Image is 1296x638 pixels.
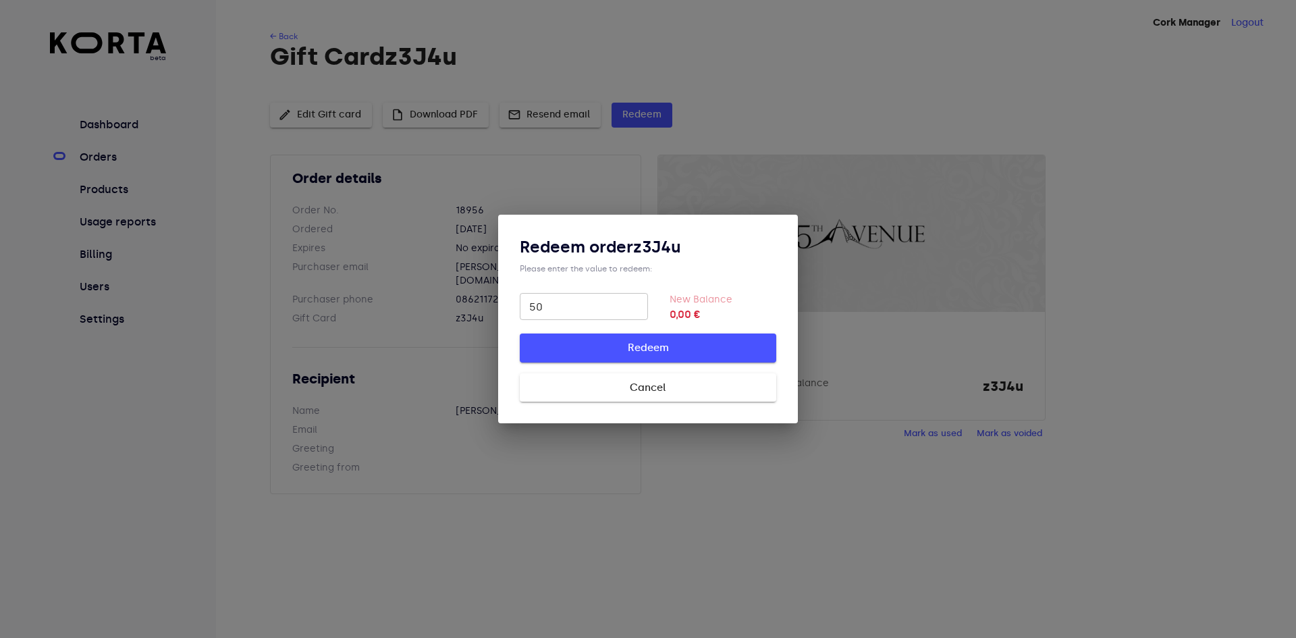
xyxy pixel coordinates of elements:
[520,334,776,362] button: Redeem
[520,373,776,402] button: Cancel
[670,307,776,323] strong: 0,00 €
[541,339,755,356] span: Redeem
[520,236,776,258] h3: Redeem order z3J4u
[520,263,776,274] div: Please enter the value to redeem:
[541,379,755,396] span: Cancel
[670,294,732,305] label: New Balance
